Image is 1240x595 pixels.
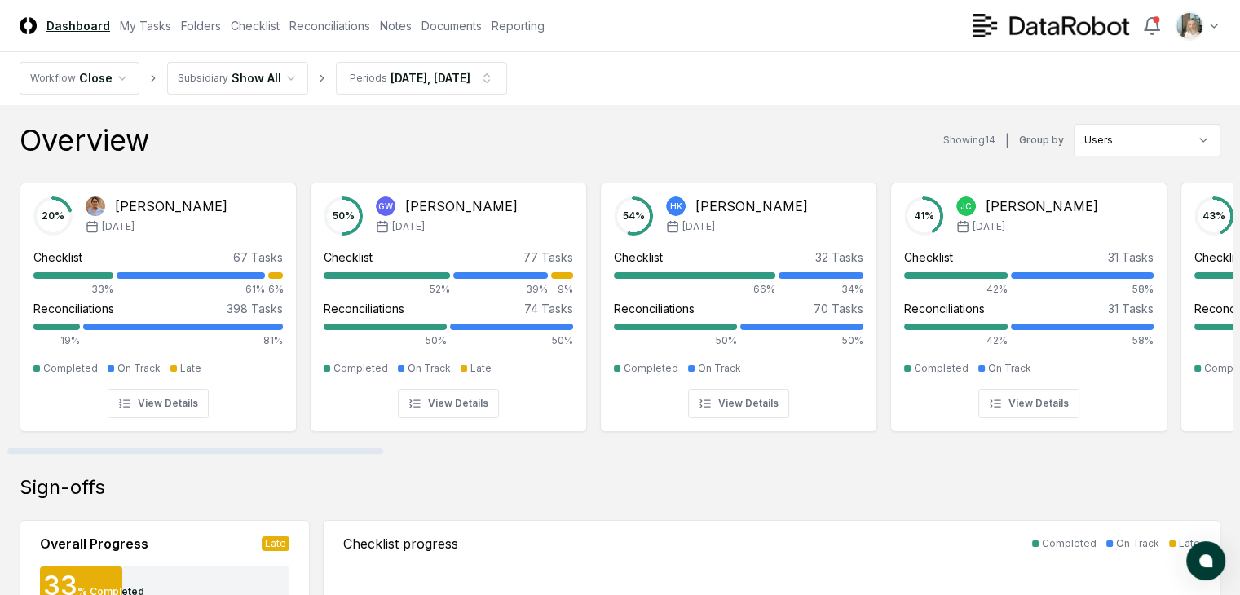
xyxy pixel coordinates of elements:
div: Late [180,361,201,376]
div: 81% [83,333,283,348]
button: atlas-launcher [1186,541,1225,580]
div: Reconciliations [33,300,114,317]
div: Reconciliations [904,300,985,317]
div: 42% [904,333,1008,348]
div: On Track [988,361,1031,376]
div: | [1005,132,1009,149]
span: [DATE] [973,219,1005,234]
div: [PERSON_NAME] [405,196,518,216]
a: Reporting [492,17,545,34]
div: On Track [117,361,161,376]
div: 67 Tasks [233,249,283,266]
a: My Tasks [120,17,171,34]
span: GW [378,201,393,213]
div: 39% [453,282,548,297]
button: View Details [398,389,499,418]
a: Dashboard [46,17,110,34]
div: 52% [324,282,450,297]
div: 34% [779,282,863,297]
a: Folders [181,17,221,34]
div: Checklist [904,249,953,266]
div: [PERSON_NAME] [695,196,808,216]
button: View Details [108,389,209,418]
div: On Track [408,361,451,376]
div: Reconciliations [324,300,404,317]
div: On Track [1116,536,1159,551]
div: 74 Tasks [524,300,573,317]
div: Sign-offs [20,474,1220,500]
div: Completed [333,361,388,376]
span: HK [670,201,682,213]
div: Overall Progress [40,534,148,553]
div: 42% [904,282,1008,297]
button: Periods[DATE], [DATE] [336,62,507,95]
div: 61% [117,282,265,297]
div: On Track [698,361,741,376]
div: 19% [33,333,80,348]
div: Completed [914,361,969,376]
div: 33% [33,282,113,297]
button: View Details [688,389,789,418]
div: 6% [268,282,283,297]
img: Dina Abdelmageed [86,196,105,216]
div: Showing 14 [943,133,995,148]
img: Logo [20,17,37,34]
div: 70 Tasks [814,300,863,317]
a: Notes [380,17,412,34]
div: Checklist [33,249,82,266]
div: Subsidiary [178,71,228,86]
div: 50% [740,333,863,348]
nav: breadcrumb [20,62,507,95]
img: ACg8ocKh93A2PVxV7CaGalYBgc3fGwopTyyIAwAiiQ5buQbeS2iRnTQ=s96-c [1176,13,1202,39]
a: 20%Dina Abdelmageed[PERSON_NAME][DATE]Checklist67 Tasks33%61%6%Reconciliations398 Tasks19%81%Comp... [20,170,297,432]
div: 32 Tasks [815,249,863,266]
a: Reconciliations [289,17,370,34]
span: [DATE] [392,219,425,234]
a: 50%GW[PERSON_NAME][DATE]Checklist77 Tasks52%39%9%Reconciliations74 Tasks50%50%CompletedOn TrackLa... [310,170,587,432]
div: Late [1179,536,1200,551]
div: Completed [43,361,98,376]
span: [DATE] [682,219,715,234]
a: Checklist [231,17,280,34]
a: Documents [421,17,482,34]
div: 31 Tasks [1108,249,1154,266]
div: Reconciliations [614,300,695,317]
div: 50% [450,333,573,348]
div: 398 Tasks [227,300,283,317]
div: 58% [1011,333,1154,348]
a: 41%JC[PERSON_NAME][DATE]Checklist31 Tasks42%58%Reconciliations31 Tasks42%58%CompletedOn TrackView... [890,170,1167,432]
div: [DATE], [DATE] [391,69,470,86]
div: [PERSON_NAME] [986,196,1098,216]
div: Completed [1042,536,1097,551]
span: [DATE] [102,219,135,234]
div: 58% [1011,282,1154,297]
div: Checklist progress [343,534,458,553]
div: 9% [551,282,573,297]
div: 31 Tasks [1108,300,1154,317]
img: DataRobot logo [973,14,1129,37]
div: Completed [624,361,678,376]
div: [PERSON_NAME] [115,196,227,216]
div: Checklist [614,249,663,266]
span: JC [960,201,972,213]
div: Workflow [30,71,76,86]
div: 66% [614,282,775,297]
div: 77 Tasks [523,249,573,266]
div: Late [470,361,492,376]
div: Overview [20,124,149,156]
label: Group by [1019,135,1064,145]
div: Late [262,536,289,551]
div: Checklist [324,249,373,266]
div: Periods [350,71,387,86]
a: 54%HK[PERSON_NAME][DATE]Checklist32 Tasks66%34%Reconciliations70 Tasks50%50%CompletedOn TrackView... [600,170,877,432]
div: 50% [614,333,737,348]
div: 50% [324,333,447,348]
button: View Details [978,389,1079,418]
